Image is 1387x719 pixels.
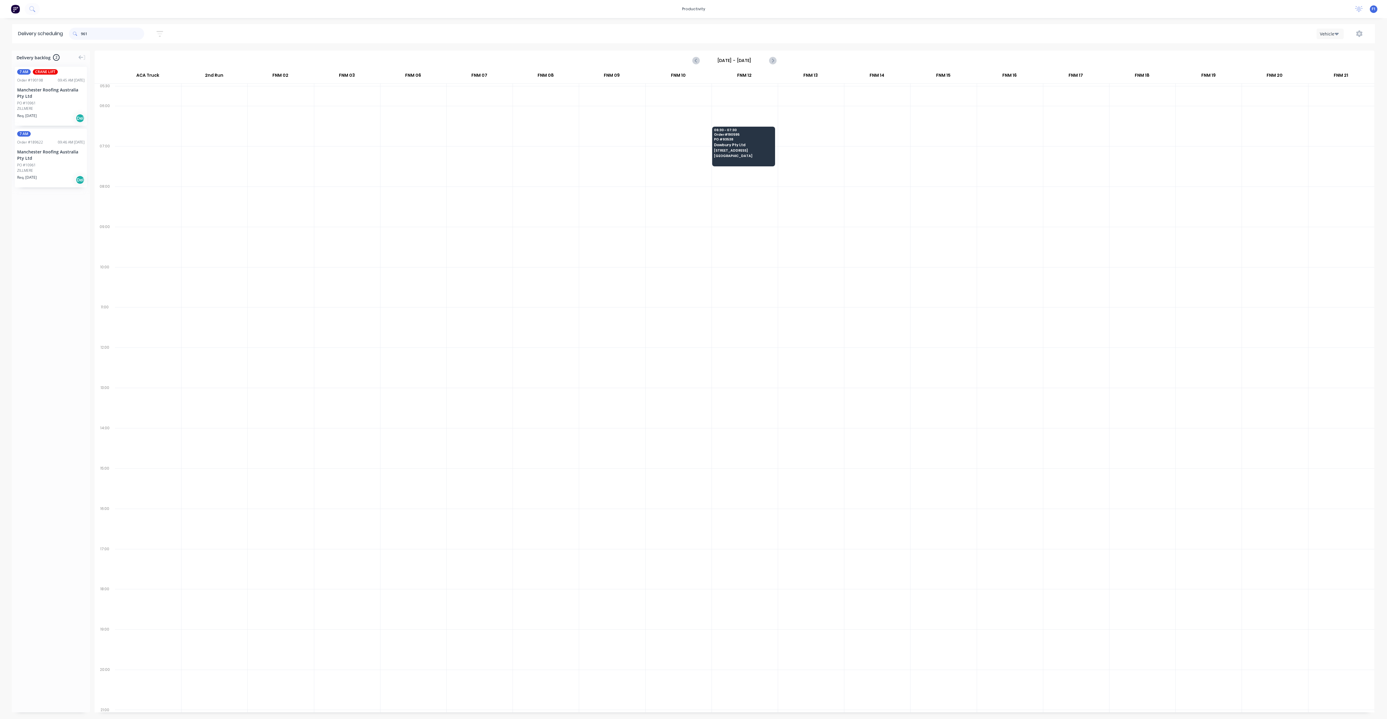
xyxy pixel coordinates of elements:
div: FNM 13 [778,70,844,83]
div: Order # 189622 [17,140,43,145]
img: Factory [11,5,20,14]
div: ACA Truck [115,70,181,83]
div: 07:00 [95,143,115,183]
div: FNM 10 [645,70,711,83]
div: 09:00 [95,223,115,264]
div: 08:00 [95,183,115,223]
div: 13:00 [95,384,115,424]
div: 16:00 [95,505,115,545]
div: 12:00 [95,344,115,384]
div: Del [76,114,85,123]
div: Order # 190198 [17,78,43,83]
div: FNM 07 [446,70,512,83]
span: 7 AM [17,69,31,75]
span: Order # 190595 [714,133,772,136]
span: 2 [53,54,60,61]
div: ZILLMERE [17,106,85,111]
div: 17:00 [95,545,115,586]
div: FNM 03 [314,70,380,83]
div: Vehicle [1320,31,1337,37]
div: FNM 09 [579,70,645,83]
span: PO # 93538 [714,137,772,141]
div: FNM 15 [910,70,976,83]
div: 21:00 [95,706,115,714]
span: Dowbury Pty Ltd [714,143,772,147]
span: Req. [DATE] [17,113,37,119]
div: 2nd Run [181,70,247,83]
div: FNM 18 [1109,70,1175,83]
div: productivity [679,5,708,14]
div: FNM 21 [1308,70,1374,83]
span: F1 [1372,6,1376,12]
div: FNM 16 [976,70,1042,83]
div: FNM 17 [1043,70,1109,83]
div: 05:30 [95,82,115,102]
div: FNM 08 [513,70,579,83]
div: Delivery scheduling [12,24,69,43]
div: 06:00 [95,102,115,143]
span: 7 AM [17,131,31,137]
span: Delivery backlog [17,54,51,61]
div: FNM 06 [380,70,446,83]
button: Vehicle [1317,29,1344,39]
div: 10:00 [95,264,115,304]
span: [GEOGRAPHIC_DATA] [714,154,772,158]
div: FNM 20 [1242,70,1308,83]
div: FNM 02 [247,70,313,83]
span: CRANE LIFT [33,69,58,75]
span: 06:30 - 07:30 [714,128,772,132]
div: Del [76,175,85,184]
div: 15:00 [95,465,115,505]
div: FNM 14 [844,70,910,83]
div: 20:00 [95,666,115,706]
div: 19:00 [95,626,115,666]
input: Search for orders [81,28,144,40]
div: 09:46 AM [DATE] [58,140,85,145]
div: 14:00 [95,424,115,465]
div: 11:00 [95,304,115,344]
div: FNM 19 [1175,70,1241,83]
div: Manchester Roofing Australia Pty Ltd [17,87,85,99]
div: 18:00 [95,585,115,626]
div: Manchester Roofing Australia Pty Ltd [17,149,85,161]
span: [STREET_ADDRESS] [714,149,772,152]
div: 09:45 AM [DATE] [58,78,85,83]
div: PO #10961 [17,162,36,168]
div: PO #10961 [17,100,36,106]
div: FNM 12 [712,70,777,83]
div: ZILLMERE [17,168,85,173]
span: Req. [DATE] [17,175,37,180]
